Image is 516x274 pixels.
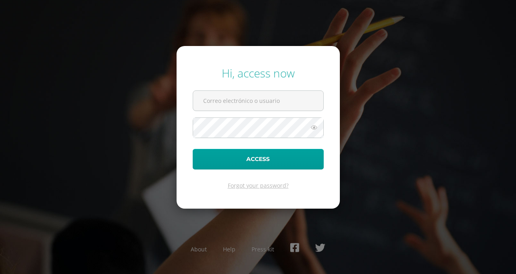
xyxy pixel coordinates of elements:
[223,245,235,253] a: Help
[252,245,274,253] a: Press kit
[193,91,323,111] input: Correo electrónico o usuario
[193,149,324,169] button: Access
[228,182,289,189] a: Forgot your password?
[193,65,324,81] div: Hi, access now
[191,245,207,253] a: About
